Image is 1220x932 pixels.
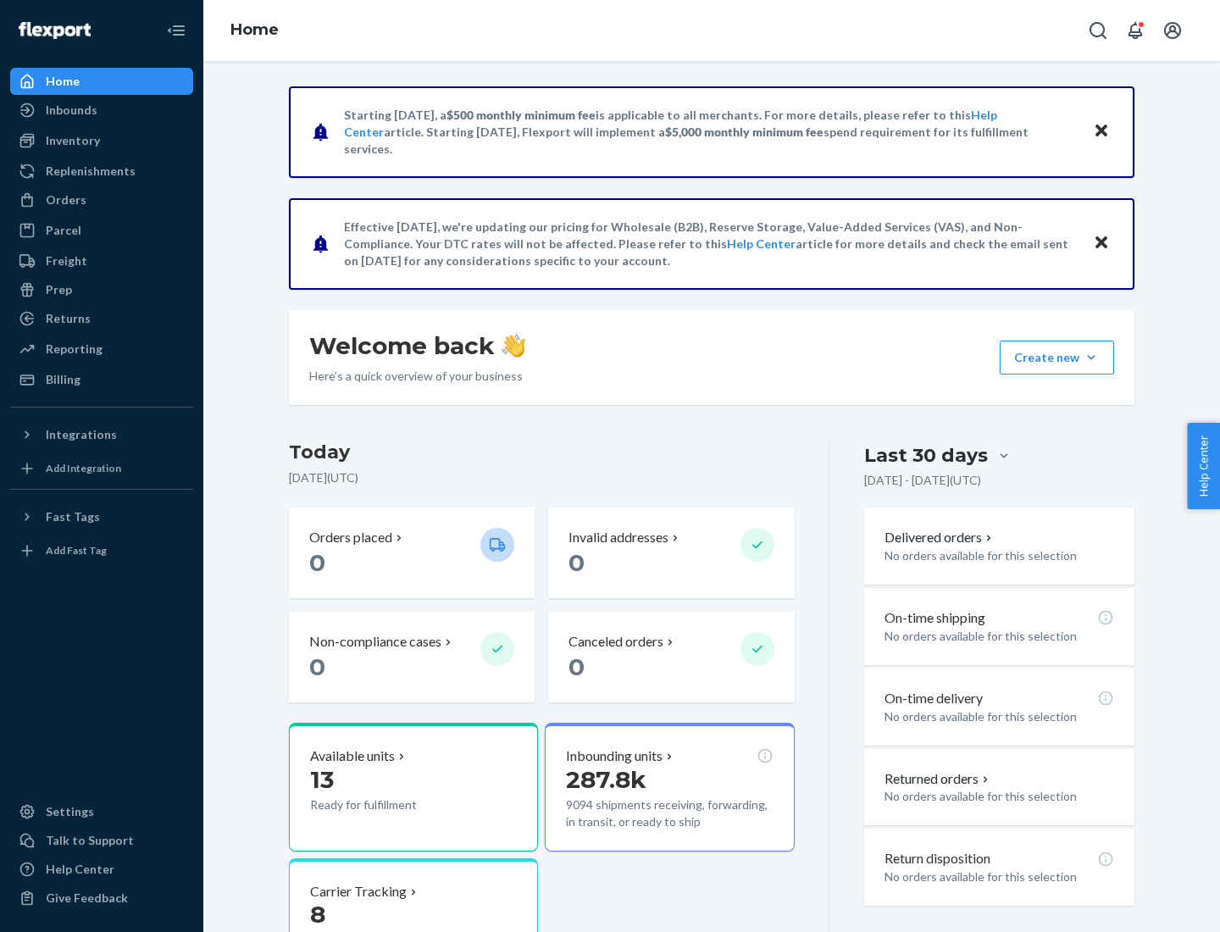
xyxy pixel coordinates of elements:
[884,849,990,868] p: Return disposition
[10,127,193,154] a: Inventory
[864,472,981,489] p: [DATE] - [DATE] ( UTC )
[344,219,1077,269] p: Effective [DATE], we're updating our pricing for Wholesale (B2B), Reserve Storage, Value-Added Se...
[10,217,193,244] a: Parcel
[10,827,193,854] a: Talk to Support
[10,421,193,448] button: Integrations
[46,371,80,388] div: Billing
[46,543,107,558] div: Add Fast Tag
[727,236,796,251] a: Help Center
[1090,231,1112,256] button: Close
[46,310,91,327] div: Returns
[309,528,392,547] p: Orders placed
[884,769,992,789] button: Returned orders
[289,612,535,702] button: Non-compliance cases 0
[46,341,103,358] div: Reporting
[10,366,193,393] a: Billing
[289,723,538,852] button: Available units13Ready for fulfillment
[10,247,193,275] a: Freight
[289,439,795,466] h3: Today
[46,73,80,90] div: Home
[545,723,794,852] button: Inbounding units287.8k9094 shipments receiving, forwarding, in transit, or ready to ship
[289,469,795,486] p: [DATE] ( UTC )
[884,528,995,547] button: Delivered orders
[46,803,94,820] div: Settings
[566,765,646,794] span: 287.8k
[884,788,1114,805] p: No orders available for this selection
[568,528,668,547] p: Invalid addresses
[10,336,193,363] a: Reporting
[19,22,91,39] img: Flexport logo
[1156,14,1189,47] button: Open account menu
[10,503,193,530] button: Fast Tags
[309,632,441,652] p: Non-compliance cases
[217,6,292,55] ol: breadcrumbs
[309,368,525,385] p: Here’s a quick overview of your business
[46,832,134,849] div: Talk to Support
[884,628,1114,645] p: No orders available for this selection
[864,442,988,469] div: Last 30 days
[46,163,136,180] div: Replenishments
[46,426,117,443] div: Integrations
[46,191,86,208] div: Orders
[1090,119,1112,144] button: Close
[446,108,596,122] span: $500 monthly minimum fee
[566,796,773,830] p: 9094 shipments receiving, forwarding, in transit, or ready to ship
[10,798,193,825] a: Settings
[10,276,193,303] a: Prep
[1118,14,1152,47] button: Open notifications
[230,20,279,39] a: Home
[884,708,1114,725] p: No orders available for this selection
[46,132,100,149] div: Inventory
[10,97,193,124] a: Inbounds
[46,461,121,475] div: Add Integration
[344,107,1077,158] p: Starting [DATE], a is applicable to all merchants. For more details, please refer to this article...
[289,508,535,598] button: Orders placed 0
[46,252,87,269] div: Freight
[309,548,325,577] span: 0
[46,222,81,239] div: Parcel
[548,612,794,702] button: Canceled orders 0
[46,861,114,878] div: Help Center
[46,508,100,525] div: Fast Tags
[548,508,794,598] button: Invalid addresses 0
[884,868,1114,885] p: No orders available for this selection
[309,652,325,681] span: 0
[10,186,193,214] a: Orders
[159,14,193,47] button: Close Navigation
[310,882,407,901] p: Carrier Tracking
[568,652,585,681] span: 0
[310,900,325,929] span: 8
[568,548,585,577] span: 0
[10,158,193,185] a: Replenishments
[46,281,72,298] div: Prep
[1187,423,1220,509] button: Help Center
[10,455,193,482] a: Add Integration
[884,689,983,708] p: On-time delivery
[502,334,525,358] img: hand-wave emoji
[10,537,193,564] a: Add Fast Tag
[884,547,1114,564] p: No orders available for this selection
[310,796,467,813] p: Ready for fulfillment
[568,632,663,652] p: Canceled orders
[309,330,525,361] h1: Welcome back
[566,746,663,766] p: Inbounding units
[10,885,193,912] button: Give Feedback
[1000,341,1114,374] button: Create new
[46,890,128,907] div: Give Feedback
[310,765,334,794] span: 13
[665,125,823,139] span: $5,000 monthly minimum fee
[10,305,193,332] a: Returns
[884,608,985,628] p: On-time shipping
[46,102,97,119] div: Inbounds
[1081,14,1115,47] button: Open Search Box
[10,68,193,95] a: Home
[310,746,395,766] p: Available units
[10,856,193,883] a: Help Center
